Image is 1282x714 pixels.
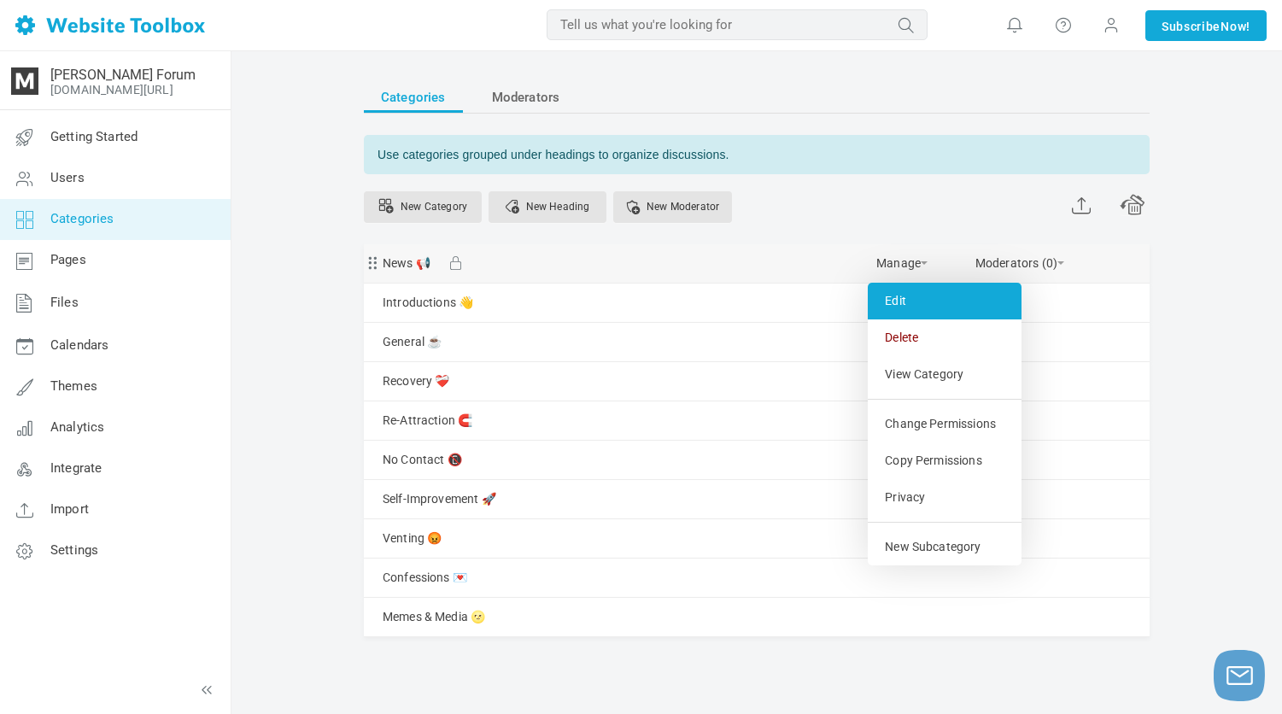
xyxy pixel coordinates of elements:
[383,528,442,549] a: Venting 😡
[383,606,485,628] a: Memes & Media 🌝
[381,82,446,113] span: Categories
[50,211,114,226] span: Categories
[868,356,1022,393] a: View Category
[50,252,86,267] span: Pages
[383,331,442,353] a: General ☕️
[383,410,472,431] a: Re-Attraction 🧲
[383,489,496,510] a: Self-Improvement 🚀
[492,82,560,113] span: Moderators
[868,479,1022,516] a: Privacy
[1221,17,1250,36] span: Now!
[868,319,1022,356] a: Delete
[1214,650,1265,701] button: Launch chat
[50,501,89,517] span: Import
[50,378,97,394] span: Themes
[489,191,606,223] a: New Heading
[547,9,928,40] input: Tell us what you're looking for
[364,191,482,223] a: Use multiple categories to organize discussions
[50,295,79,310] span: Files
[383,371,450,392] a: Recovery ❤️‍🩹
[876,244,928,274] a: Manage
[50,129,138,144] span: Getting Started
[50,170,85,185] span: Users
[50,542,98,558] span: Settings
[383,449,462,471] a: No Contact 📵
[475,82,577,113] a: Moderators
[11,67,38,95] img: cropped-WebsiteFavicon-192x192.png
[364,82,463,113] a: Categories
[364,135,1150,174] div: Use categories grouped under headings to organize discussions.
[868,442,1022,479] a: Copy Permissions
[50,419,104,435] span: Analytics
[383,567,467,588] a: Confessions 💌
[868,529,1022,565] a: New Subcategory
[50,83,173,97] a: [DOMAIN_NAME][URL]
[383,292,473,313] a: Introductions 👋
[975,244,1064,274] a: Moderators for this category
[1145,10,1267,41] a: SubscribeNow!
[50,337,108,353] span: Calendars
[613,191,732,223] a: Assigning a user as a moderator for a category gives them permission to help oversee the content
[50,460,102,476] span: Integrate
[868,283,1022,319] a: Edit
[868,406,1022,442] a: Change Permissions
[383,253,430,274] a: News 📢
[50,67,196,83] a: [PERSON_NAME] Forum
